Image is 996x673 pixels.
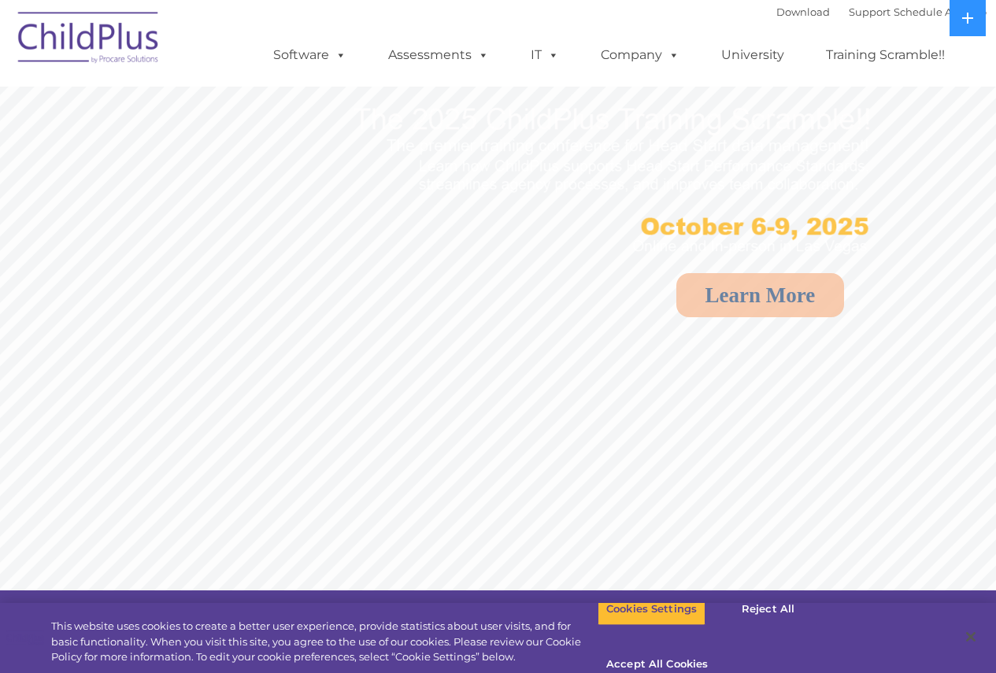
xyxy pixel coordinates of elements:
button: Reject All [719,593,817,626]
a: IT [515,39,575,71]
a: Learn More [676,273,845,317]
a: Support [849,6,890,18]
img: ChildPlus by Procare Solutions [10,1,168,80]
a: Company [585,39,695,71]
a: Schedule A Demo [894,6,987,18]
div: This website uses cookies to create a better user experience, provide statistics about user visit... [51,619,598,665]
button: Cookies Settings [598,593,705,626]
a: Download [776,6,830,18]
a: Assessments [372,39,505,71]
button: Close [953,619,988,654]
a: Training Scramble!! [810,39,961,71]
a: Software [257,39,362,71]
a: University [705,39,800,71]
font: | [776,6,987,18]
